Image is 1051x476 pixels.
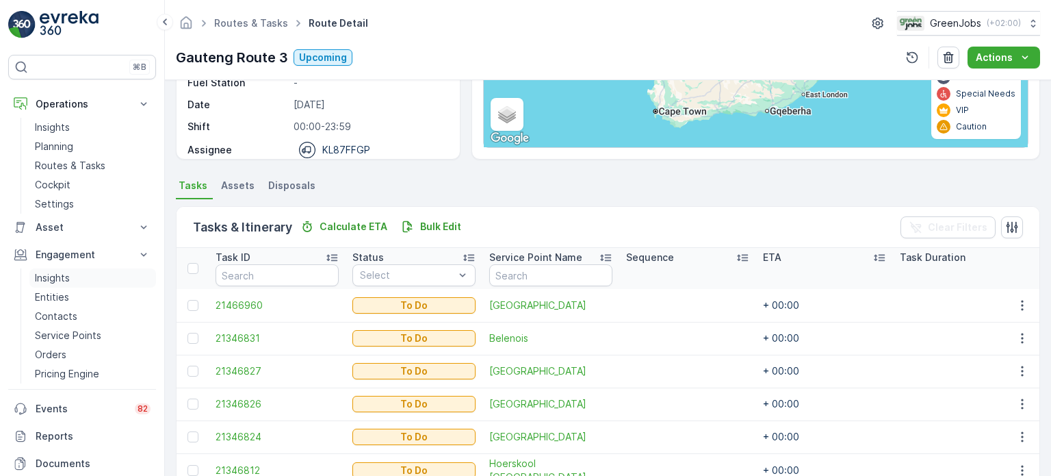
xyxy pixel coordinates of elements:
[29,364,156,384] a: Pricing Engine
[900,251,965,264] p: Task Duration
[179,179,207,192] span: Tasks
[400,430,428,444] p: To Do
[35,290,69,304] p: Entities
[956,105,969,116] p: VIP
[187,300,198,311] div: Toggle Row Selected
[968,47,1040,68] button: Actions
[352,396,476,412] button: To Do
[216,264,339,286] input: Search
[756,322,893,355] td: + 00:00
[487,129,532,147] img: Google
[29,345,156,364] a: Orders
[138,403,148,414] p: 82
[489,430,612,444] span: [GEOGRAPHIC_DATA]
[29,156,156,175] a: Routes & Tasks
[35,310,77,323] p: Contacts
[36,457,151,471] p: Documents
[216,251,250,264] p: Task ID
[756,421,893,453] td: + 00:00
[928,221,987,234] p: Clear Filters
[294,76,445,90] p: -
[489,299,612,312] span: [GEOGRAPHIC_DATA]
[299,51,347,64] p: Upcoming
[294,120,445,134] p: 00:00-23:59
[395,218,467,235] button: Bulk Edit
[352,330,476,347] button: To Do
[489,430,612,444] a: St Michaels Village
[29,175,156,195] a: Cockpit
[29,268,156,288] a: Insights
[29,326,156,345] a: Service Points
[956,121,987,132] p: Caution
[956,88,1015,99] p: Special Needs
[187,76,288,90] p: Fuel Station
[8,423,156,450] a: Reports
[36,248,129,262] p: Engagement
[400,299,428,312] p: To Do
[763,251,781,264] p: ETA
[221,179,255,192] span: Assets
[216,430,339,444] a: 21346824
[487,129,532,147] a: Open this area in Google Maps (opens a new window)
[400,364,428,378] p: To Do
[360,268,454,282] p: Select
[187,98,288,112] p: Date
[187,366,198,377] div: Toggle Row Selected
[216,299,339,312] a: 21466960
[29,307,156,326] a: Contacts
[193,218,292,237] p: Tasks & Itinerary
[900,216,996,238] button: Clear Filters
[35,197,74,211] p: Settings
[35,329,101,342] p: Service Points
[29,195,156,214] a: Settings
[352,297,476,314] button: To Do
[187,399,198,410] div: Toggle Row Selected
[320,220,387,234] p: Calculate ETA
[133,62,146,73] p: ⌘B
[420,220,461,234] p: Bulk Edit
[29,118,156,137] a: Insights
[36,97,129,111] p: Operations
[489,397,612,411] a: Petroport N14 North
[187,143,232,157] p: Assignee
[8,395,156,423] a: Events82
[756,355,893,388] td: + 00:00
[8,11,36,38] img: logo
[35,121,70,134] p: Insights
[35,367,99,381] p: Pricing Engine
[35,159,105,173] p: Routes & Tasks
[187,465,198,476] div: Toggle Row Selected
[214,17,288,29] a: Routes & Tasks
[756,388,893,421] td: + 00:00
[322,143,370,157] p: KL87FFGP
[930,16,981,30] p: GreenJobs
[489,331,612,345] a: Belenois
[216,397,339,411] a: 21346826
[294,49,352,66] button: Upcoming
[756,289,893,322] td: + 00:00
[187,431,198,442] div: Toggle Row Selected
[987,18,1021,29] p: ( +02:00 )
[36,402,127,416] p: Events
[8,241,156,268] button: Engagement
[216,331,339,345] a: 21346831
[489,264,612,286] input: Search
[489,251,582,264] p: Service Point Name
[295,218,393,235] button: Calculate ETA
[179,21,194,32] a: Homepage
[489,364,612,378] a: Monument Primary School
[216,364,339,378] a: 21346827
[400,397,428,411] p: To Do
[40,11,99,38] img: logo_light-DOdMpM7g.png
[976,51,1013,64] p: Actions
[36,429,151,443] p: Reports
[176,47,288,68] p: Gauteng Route 3
[35,178,70,192] p: Cockpit
[187,333,198,344] div: Toggle Row Selected
[268,179,315,192] span: Disposals
[489,364,612,378] span: [GEOGRAPHIC_DATA]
